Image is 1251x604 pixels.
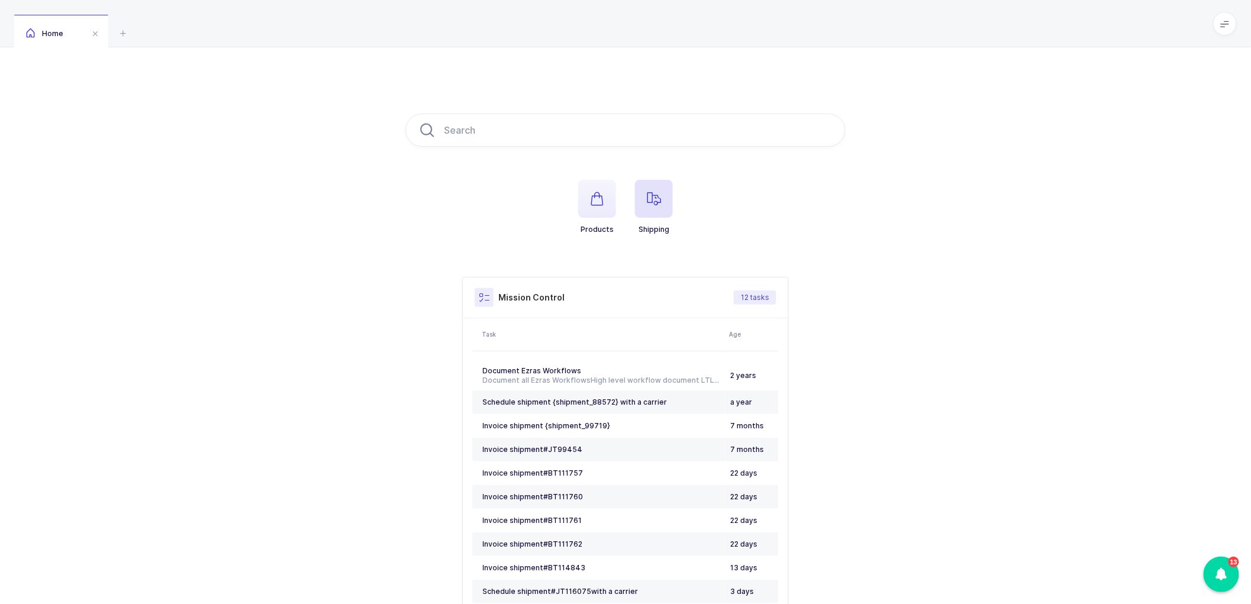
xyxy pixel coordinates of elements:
[543,445,582,454] a: #JT99454
[482,540,582,548] span: Invoice shipment
[543,492,583,502] a: #BT111760
[482,445,582,454] span: Invoice shipment
[730,516,757,525] span: 22 days
[26,29,63,38] span: Home
[543,516,582,525] a: #BT111761
[543,469,583,478] a: #BT111757
[730,398,752,406] span: a year
[578,180,616,234] button: Products
[482,492,583,501] span: Invoice shipment
[730,421,764,430] span: 7 months
[543,540,582,549] a: #BT111762
[730,492,757,501] span: 22 days
[591,376,699,385] a: High level workflow document
[482,587,638,596] span: Schedule shipment with a carrier
[730,469,757,477] span: 22 days
[482,366,581,375] span: Document Ezras Workflows
[635,180,673,234] button: Shipping
[1229,557,1239,567] div: 13
[482,376,721,385] div: Document all Ezras Workflows
[701,376,755,385] a: LTL Scheduling
[729,330,775,339] div: Age
[730,563,757,572] span: 13 days
[482,563,585,572] span: Invoice shipment
[482,516,582,525] span: Invoice shipment
[730,371,756,380] span: 2 years
[730,445,764,454] span: 7 months
[482,469,583,477] span: Invoice shipment
[482,398,667,406] span: Schedule shipment {shipment_88572} with a carrier
[406,114,845,147] input: Search
[551,587,591,596] a: #JT116075
[543,563,585,573] a: #BT114843
[482,421,610,430] span: Invoice shipment {shipment_99719}
[741,293,769,302] span: 12 tasks
[1204,557,1239,592] div: 13
[730,587,754,596] span: 3 days
[482,330,722,339] div: Task
[498,292,565,303] h3: Mission Control
[730,540,757,548] span: 22 days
